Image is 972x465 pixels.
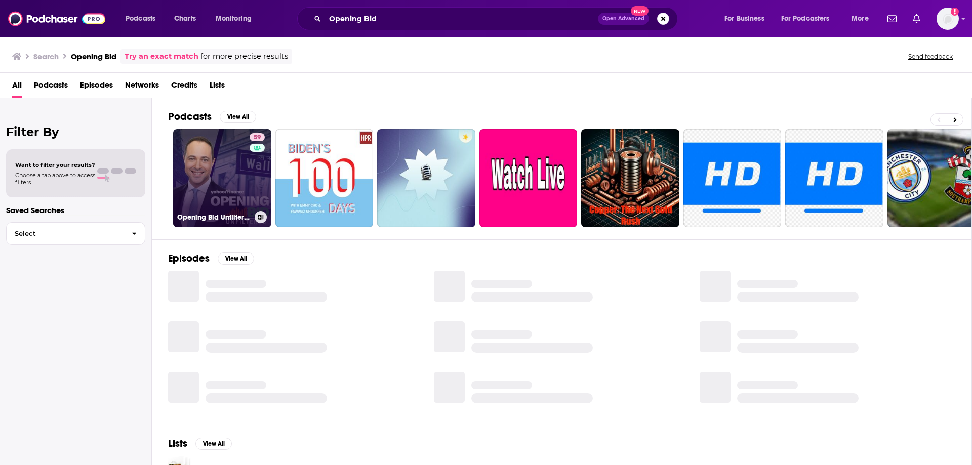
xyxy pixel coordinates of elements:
a: Show notifications dropdown [909,10,924,27]
input: Search podcasts, credits, & more... [325,11,598,27]
img: Podchaser - Follow, Share and Rate Podcasts [8,9,105,28]
button: Show profile menu [937,8,959,30]
button: open menu [209,11,265,27]
button: View All [195,438,232,450]
span: For Business [724,12,764,26]
a: Podcasts [34,77,68,98]
h2: Podcasts [168,110,212,123]
button: Send feedback [905,52,956,61]
a: Try an exact match [125,51,198,62]
span: Select [7,230,124,237]
h2: Lists [168,437,187,450]
a: All [12,77,22,98]
p: Saved Searches [6,205,145,215]
h3: Opening Bid [71,52,116,61]
div: Search podcasts, credits, & more... [307,7,687,30]
h3: Search [33,52,59,61]
span: Logged in as mindyn [937,8,959,30]
span: Want to filter your results? [15,161,95,168]
span: Choose a tab above to access filters. [15,172,95,186]
span: for more precise results [200,51,288,62]
a: ListsView All [168,437,232,450]
img: User Profile [937,8,959,30]
button: Select [6,222,145,245]
button: open menu [844,11,881,27]
a: Charts [168,11,202,27]
button: Open AdvancedNew [598,13,649,25]
span: More [852,12,869,26]
a: PodcastsView All [168,110,256,123]
a: Lists [210,77,225,98]
button: View All [220,111,256,123]
h3: Opening Bid Unfiltered [177,213,251,222]
span: 59 [254,133,261,143]
a: 59Opening Bid Unfiltered [173,129,271,227]
button: open menu [775,11,844,27]
a: Networks [125,77,159,98]
a: Episodes [80,77,113,98]
h2: Episodes [168,252,210,265]
a: 59 [250,133,265,141]
span: Podcasts [126,12,155,26]
button: open menu [717,11,777,27]
span: For Podcasters [781,12,830,26]
a: Show notifications dropdown [883,10,901,27]
a: Credits [171,77,197,98]
button: open menu [118,11,169,27]
span: Charts [174,12,196,26]
h2: Filter By [6,124,145,139]
span: Open Advanced [602,16,644,21]
a: EpisodesView All [168,252,254,265]
svg: Add a profile image [951,8,959,16]
span: New [631,6,649,16]
span: Monitoring [216,12,252,26]
button: View All [218,252,254,265]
